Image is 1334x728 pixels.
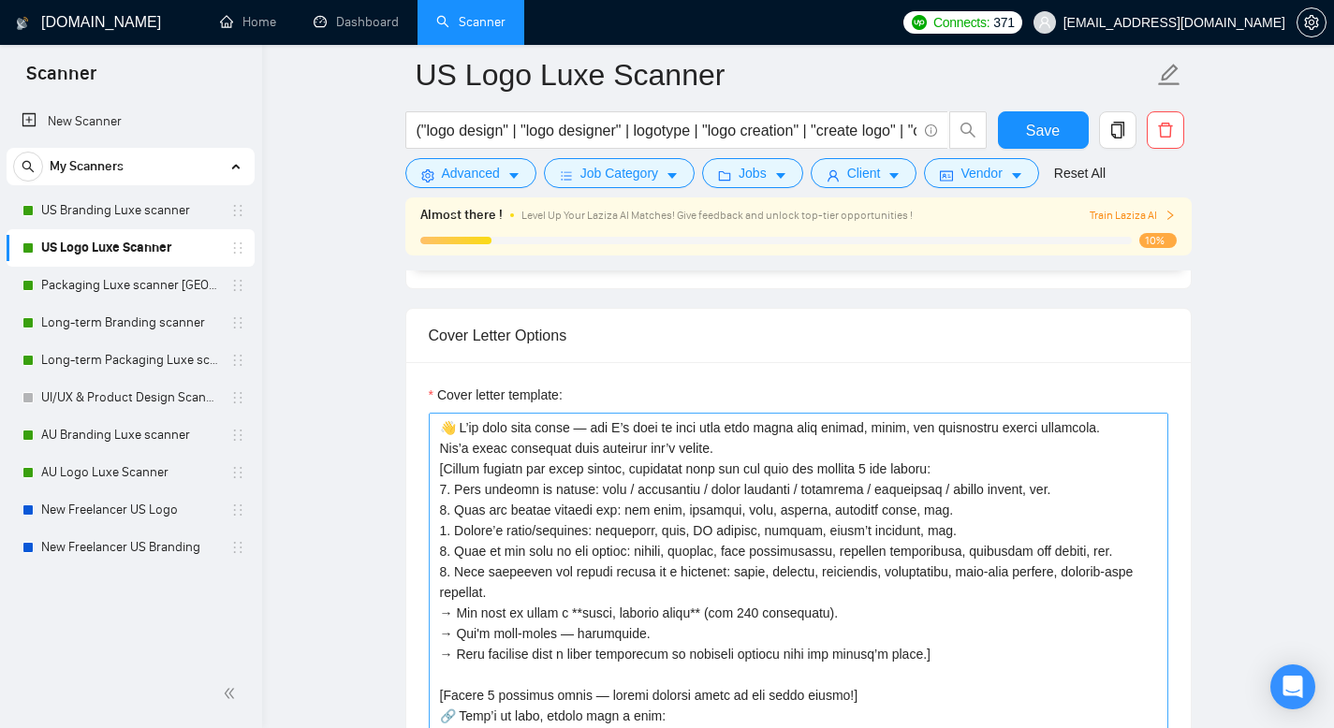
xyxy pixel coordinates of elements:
[41,491,219,529] a: New Freelancer US Logo
[41,304,219,342] a: Long-term Branding scanner
[1270,664,1315,709] div: Open Intercom Messenger
[1100,122,1136,138] span: copy
[220,14,276,30] a: homeHome
[1090,207,1176,225] button: Train Laziza AI
[1147,111,1184,149] button: delete
[666,168,679,182] span: caret-down
[580,163,658,183] span: Job Category
[230,353,245,368] span: holder
[912,15,927,30] img: upwork-logo.png
[41,229,219,267] a: US Logo Luxe Scanner
[41,416,219,454] a: AU Branding Luxe scanner
[41,342,219,379] a: Long-term Packaging Luxe scanner
[739,163,767,183] span: Jobs
[442,163,500,183] span: Advanced
[702,158,803,188] button: folderJobscaret-down
[16,8,29,38] img: logo
[1026,119,1060,142] span: Save
[420,205,503,226] span: Almost there !
[544,158,695,188] button: barsJob Categorycaret-down
[421,168,434,182] span: setting
[774,168,787,182] span: caret-down
[560,168,573,182] span: bars
[230,315,245,330] span: holder
[925,124,937,137] span: info-circle
[230,203,245,218] span: holder
[887,168,901,182] span: caret-down
[1099,111,1136,149] button: copy
[827,168,840,182] span: user
[230,465,245,480] span: holder
[41,379,219,416] a: UI/UX & Product Design Scanner
[718,168,731,182] span: folder
[41,192,219,229] a: US Branding Luxe scanner
[50,148,124,185] span: My Scanners
[230,390,245,405] span: holder
[230,428,245,443] span: holder
[940,168,953,182] span: idcard
[11,60,111,99] span: Scanner
[436,14,506,30] a: searchScanner
[507,168,520,182] span: caret-down
[41,529,219,566] a: New Freelancer US Branding
[811,158,917,188] button: userClientcaret-down
[405,158,536,188] button: settingAdvancedcaret-down
[847,163,881,183] span: Client
[314,14,399,30] a: dashboardDashboard
[230,502,245,517] span: holder
[22,103,240,140] a: New Scanner
[1139,233,1177,248] span: 10%
[41,454,219,491] a: AU Logo Luxe Scanner
[933,12,990,33] span: Connects:
[7,103,255,140] li: New Scanner
[1054,163,1106,183] a: Reset All
[924,158,1038,188] button: idcardVendorcaret-down
[950,122,986,138] span: search
[7,148,255,566] li: My Scanners
[1148,122,1183,138] span: delete
[1297,7,1327,37] button: setting
[998,111,1089,149] button: Save
[230,540,245,555] span: holder
[230,240,245,255] span: holder
[13,152,43,182] button: search
[1297,15,1326,30] span: setting
[1297,15,1327,30] a: setting
[223,684,242,703] span: double-left
[417,119,916,142] input: Search Freelance Jobs...
[993,12,1014,33] span: 371
[1165,210,1176,221] span: right
[960,163,1002,183] span: Vendor
[521,209,913,222] span: Level Up Your Laziza AI Matches! Give feedback and unlock top-tier opportunities !
[1157,63,1181,87] span: edit
[41,267,219,304] a: Packaging Luxe scanner [GEOGRAPHIC_DATA]
[1038,16,1051,29] span: user
[949,111,987,149] button: search
[429,385,563,405] label: Cover letter template:
[230,278,245,293] span: holder
[14,160,42,173] span: search
[416,51,1153,98] input: Scanner name...
[429,309,1168,362] div: Cover Letter Options
[1010,168,1023,182] span: caret-down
